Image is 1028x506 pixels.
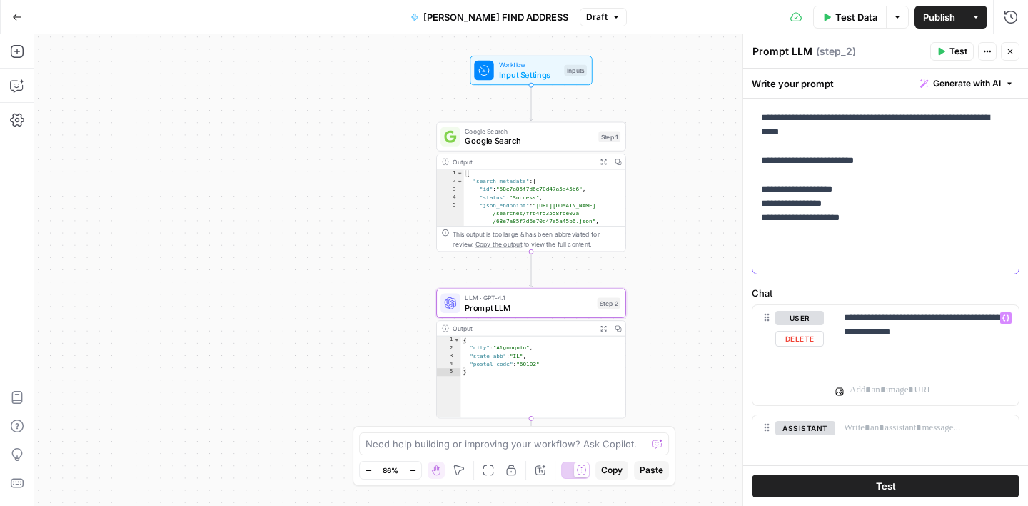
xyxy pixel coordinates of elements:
[775,311,824,325] button: user
[437,360,460,368] div: 4
[775,331,824,347] button: Delete
[752,475,1019,497] button: Test
[529,252,533,287] g: Edge from step_1 to step_2
[529,85,533,121] g: Edge from start to step_1
[383,465,398,476] span: 86%
[598,298,621,309] div: Step 2
[499,60,560,70] span: Workflow
[437,352,460,360] div: 3
[743,69,1028,98] div: Write your prompt
[453,324,592,334] div: Output
[499,69,560,81] span: Input Settings
[437,368,460,376] div: 5
[816,44,856,59] span: ( step_2 )
[436,122,626,252] div: Google SearchGoogle SearchStep 1Output{ "search_metadata":{ "id":"68e7a85f7d6e70d47a5a45b6", "sta...
[456,178,463,186] span: Toggle code folding, rows 2 through 12
[752,44,812,59] textarea: Prompt LLM
[752,286,1019,300] label: Chat
[775,421,835,435] button: assistant
[598,131,620,142] div: Step 1
[595,461,628,480] button: Copy
[437,202,464,225] div: 5
[465,302,592,314] span: Prompt LLM
[456,169,463,177] span: Toggle code folding, rows 1 through 38
[933,77,1001,90] span: Generate with AI
[640,464,663,477] span: Paste
[436,289,626,419] div: LLM · GPT-4.1Prompt LLMStep 2Output{ "city":"Algonquin", "state_abb":"IL", "postal_code":"60102"}
[437,194,464,202] div: 4
[465,126,593,137] span: Google Search
[453,229,620,249] div: This output is too large & has been abbreviated for review. to view the full content.
[436,56,626,85] div: WorkflowInput SettingsInputs
[876,479,896,493] span: Test
[634,461,669,480] button: Paste
[601,464,623,477] span: Copy
[402,6,577,29] button: [PERSON_NAME] FIND ADDRESS
[930,42,974,61] button: Test
[453,157,592,167] div: Output
[475,240,522,247] span: Copy the output
[564,65,587,76] div: Inputs
[423,10,568,24] span: [PERSON_NAME] FIND ADDRESS
[914,74,1019,93] button: Generate with AI
[465,293,592,303] span: LLM · GPT-4.1
[465,135,593,147] span: Google Search
[437,186,464,194] div: 3
[586,11,608,24] span: Draft
[580,8,627,26] button: Draft
[813,6,886,29] button: Test Data
[835,10,877,24] span: Test Data
[437,344,460,352] div: 2
[453,337,460,344] span: Toggle code folding, rows 1 through 5
[914,6,964,29] button: Publish
[949,45,967,58] span: Test
[437,169,464,177] div: 1
[752,305,824,405] div: userDelete
[437,337,460,344] div: 1
[923,10,955,24] span: Publish
[437,178,464,186] div: 2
